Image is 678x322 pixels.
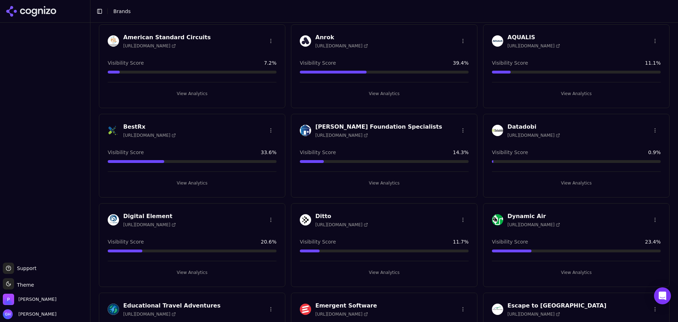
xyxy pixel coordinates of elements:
span: Visibility Score [300,149,336,156]
span: Perrill [18,296,56,303]
span: [URL][DOMAIN_NAME] [123,311,176,317]
button: Open organization switcher [3,294,56,305]
span: [URL][DOMAIN_NAME] [123,222,176,228]
span: 11.1 % [645,59,661,66]
button: View Analytics [492,267,661,278]
h3: Emergent Software [315,301,377,310]
h3: Dynamic Air [507,212,560,221]
span: 33.6 % [261,149,276,156]
button: View Analytics [108,267,276,278]
span: [URL][DOMAIN_NAME] [123,133,176,138]
button: View Analytics [300,88,469,99]
span: [URL][DOMAIN_NAME] [315,222,368,228]
button: View Analytics [300,177,469,189]
span: Visibility Score [108,59,144,66]
h3: Digital Element [123,212,176,221]
h3: [PERSON_NAME] Foundation Specialists [315,123,442,131]
img: Anrok [300,35,311,47]
span: Visibility Score [492,59,528,66]
h3: Educational Travel Adventures [123,301,220,310]
span: [URL][DOMAIN_NAME] [315,43,368,49]
img: Escape to Blue Ridge [492,304,503,315]
span: [URL][DOMAIN_NAME] [315,133,368,138]
span: 11.7 % [453,238,469,245]
span: Visibility Score [300,238,336,245]
span: 14.3 % [453,149,469,156]
span: Brands [113,8,131,14]
button: View Analytics [108,88,276,99]
img: AQUALIS [492,35,503,47]
span: Visibility Score [108,149,144,156]
span: Visibility Score [492,149,528,156]
img: Ditto [300,214,311,226]
img: BestRx [108,125,119,136]
h3: Escape to [GEOGRAPHIC_DATA] [507,301,606,310]
img: Cantey Foundation Specialists [300,125,311,136]
span: Visibility Score [300,59,336,66]
span: [URL][DOMAIN_NAME] [507,133,560,138]
span: [URL][DOMAIN_NAME] [123,43,176,49]
span: 20.6 % [261,238,276,245]
span: [PERSON_NAME] [16,311,56,317]
div: Open Intercom Messenger [654,287,671,304]
img: Grace Hallen [3,309,13,319]
span: [URL][DOMAIN_NAME] [315,311,368,317]
span: Visibility Score [492,238,528,245]
img: American Standard Circuits [108,35,119,47]
button: View Analytics [300,267,469,278]
h3: American Standard Circuits [123,33,211,42]
span: 23.4 % [645,238,661,245]
h3: BestRx [123,123,176,131]
span: 39.4 % [453,59,469,66]
span: Support [14,265,36,272]
button: View Analytics [492,177,661,189]
button: View Analytics [492,88,661,99]
h3: AQUALIS [507,33,560,42]
button: View Analytics [108,177,276,189]
h3: Ditto [315,212,368,221]
span: 0.9 % [648,149,661,156]
img: Emergent Software [300,304,311,315]
img: Educational Travel Adventures [108,304,119,315]
h3: Datadobi [507,123,560,131]
span: [URL][DOMAIN_NAME] [507,43,560,49]
img: Datadobi [492,125,503,136]
nav: breadcrumb [113,8,658,15]
span: [URL][DOMAIN_NAME] [507,222,560,228]
button: Open user button [3,309,56,319]
img: Perrill [3,294,14,305]
span: Theme [14,282,34,288]
img: Dynamic Air [492,214,503,226]
span: [URL][DOMAIN_NAME] [507,311,560,317]
h3: Anrok [315,33,368,42]
span: 7.2 % [264,59,276,66]
img: Digital Element [108,214,119,226]
span: Visibility Score [108,238,144,245]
